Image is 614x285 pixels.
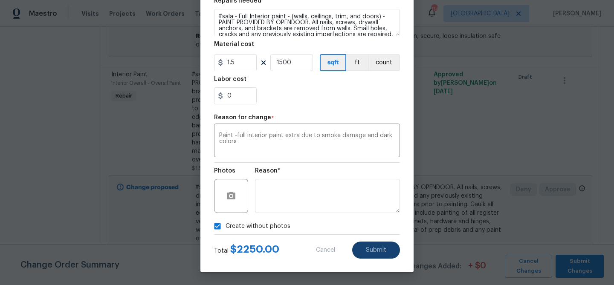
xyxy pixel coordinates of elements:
span: Submit [366,247,386,253]
h5: Reason* [255,168,280,174]
button: sqft [320,54,346,71]
span: $ 2250.00 [230,244,279,254]
h5: Labor cost [214,76,246,82]
textarea: Paint -full interior paint extra due to smoke damage and dark colors [219,132,395,150]
div: Total [214,245,279,255]
h5: Material cost [214,41,254,47]
span: Create without photos [226,222,290,231]
span: Cancel [316,247,335,253]
button: ft [346,54,368,71]
h5: Photos [214,168,235,174]
textarea: #sala - Full Interior paint - (walls, ceilings, trim, and doors) - PAINT PROVIDED BY OPENDOOR. Al... [214,9,400,36]
button: Cancel [302,242,349,259]
button: count [368,54,400,71]
button: Submit [352,242,400,259]
h5: Reason for change [214,115,271,121]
